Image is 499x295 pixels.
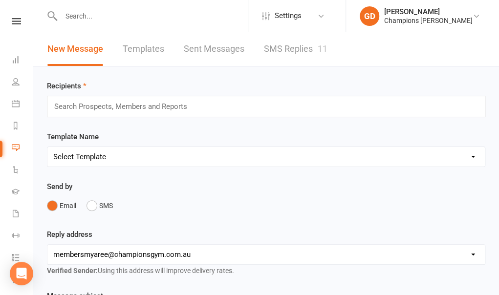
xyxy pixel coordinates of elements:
[47,267,98,274] strong: Verified Sender:
[123,32,164,66] a: Templates
[53,100,196,113] input: Search Prospects, Members and Reports
[318,43,327,54] div: 11
[47,80,87,92] label: Recipients
[47,267,234,274] span: Using this address will improve delivery rates.
[12,116,34,138] a: Reports
[184,32,244,66] a: Sent Messages
[47,196,76,215] button: Email
[47,131,99,143] label: Template Name
[384,16,473,25] div: Champions [PERSON_NAME]
[384,7,473,16] div: [PERSON_NAME]
[264,32,327,66] a: SMS Replies11
[47,229,92,240] label: Reply address
[47,32,103,66] a: New Message
[47,181,72,192] label: Send by
[275,5,302,27] span: Settings
[12,94,34,116] a: Calendar
[12,50,34,72] a: Dashboard
[12,72,34,94] a: People
[360,6,379,26] div: GD
[10,262,33,285] div: Open Intercom Messenger
[87,196,113,215] button: SMS
[58,9,248,23] input: Search...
